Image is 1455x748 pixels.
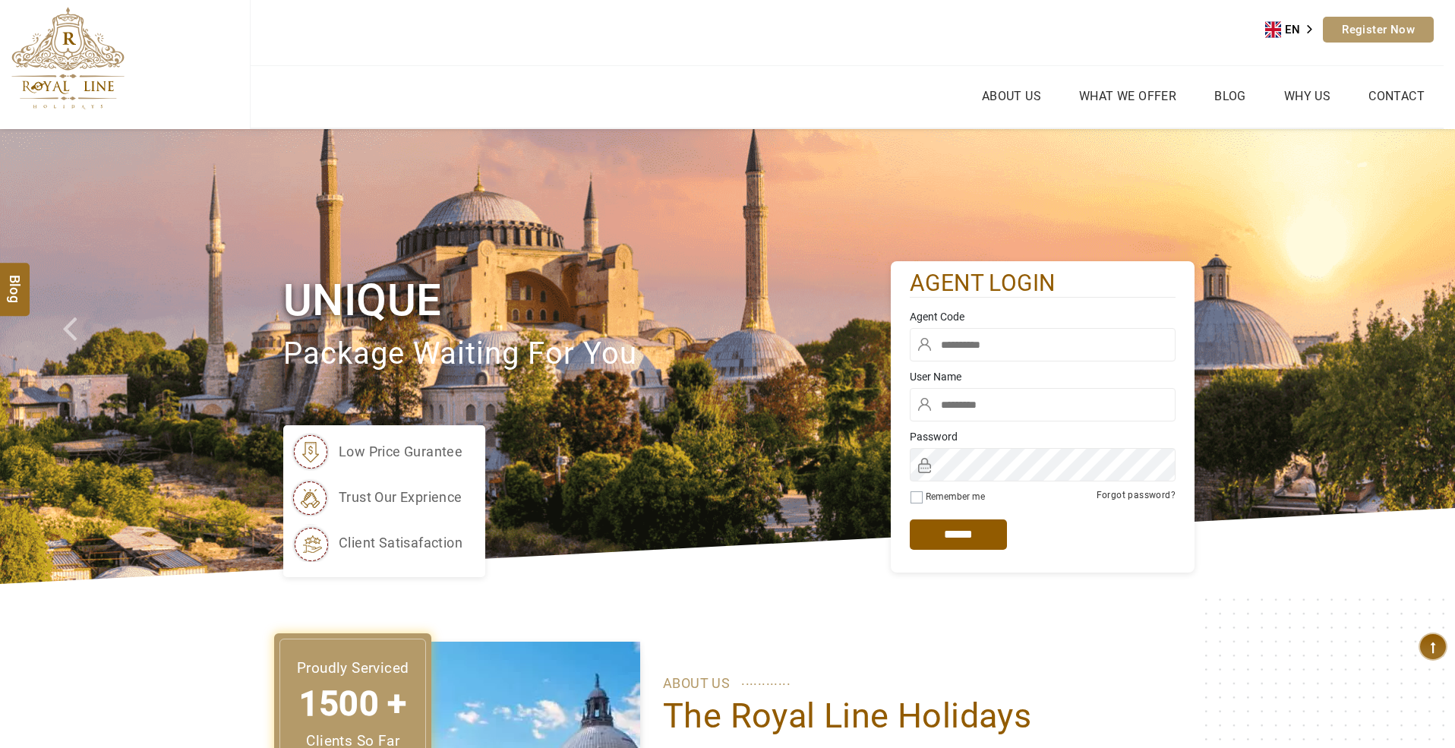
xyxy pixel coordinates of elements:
[663,672,1172,695] p: ABOUT US
[1265,18,1323,41] a: EN
[283,329,891,380] p: package waiting for you
[663,695,1172,737] h1: The Royal Line Holidays
[1210,85,1250,107] a: Blog
[1365,85,1428,107] a: Contact
[910,309,1176,324] label: Agent Code
[978,85,1045,107] a: About Us
[291,433,462,471] li: low price gurantee
[1265,18,1323,41] aside: Language selected: English
[1382,129,1455,584] a: Check next image
[43,129,116,584] a: Check next prev
[741,669,791,692] span: ............
[11,7,125,109] img: The Royal Line Holidays
[910,369,1176,384] label: User Name
[1265,18,1323,41] div: Language
[5,275,25,288] span: Blog
[910,269,1176,298] h2: agent login
[283,272,891,329] h1: Unique
[291,478,462,516] li: trust our exprience
[926,491,985,502] label: Remember me
[910,429,1176,444] label: Password
[1097,490,1176,500] a: Forgot password?
[1075,85,1180,107] a: What we Offer
[291,524,462,562] li: client satisafaction
[1280,85,1334,107] a: Why Us
[1323,17,1434,43] a: Register Now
